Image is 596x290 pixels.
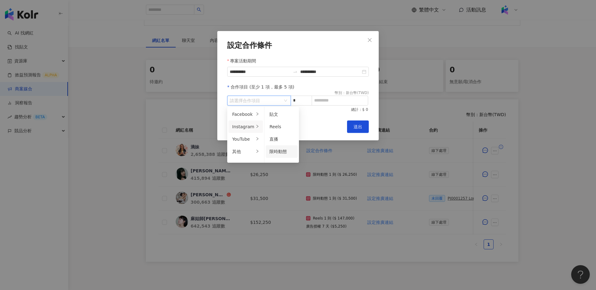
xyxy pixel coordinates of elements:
[227,84,369,90] div: 合作項目 (至少 1 項，最多 5 項)
[366,107,368,112] span: 0
[255,112,259,116] span: right
[255,125,259,128] span: right
[228,120,263,133] li: Instagram
[227,57,261,64] label: 專案活動期間
[228,108,263,120] li: Facebook
[232,111,254,118] div: Facebook
[269,124,281,129] span: Reels
[230,68,290,75] input: 專案活動期間
[232,123,254,130] div: Instagram
[255,137,259,141] span: right
[293,69,298,74] span: to
[269,149,287,154] span: 限時動態
[351,107,365,112] span: 總計：$
[232,148,254,155] div: 其他
[269,112,278,117] span: 貼文
[354,124,362,129] span: 送出
[347,120,369,133] button: 送出
[228,145,263,158] li: 其他
[293,69,298,74] span: swap-right
[228,133,263,145] li: YouTube
[363,34,376,46] button: Close
[255,149,259,153] span: right
[335,90,369,96] div: 幣別 ： 新台幣 ( TWD )
[232,136,254,143] div: YouTube
[269,137,278,142] span: 直播
[227,41,369,50] div: 設定合作條件
[367,38,372,43] span: close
